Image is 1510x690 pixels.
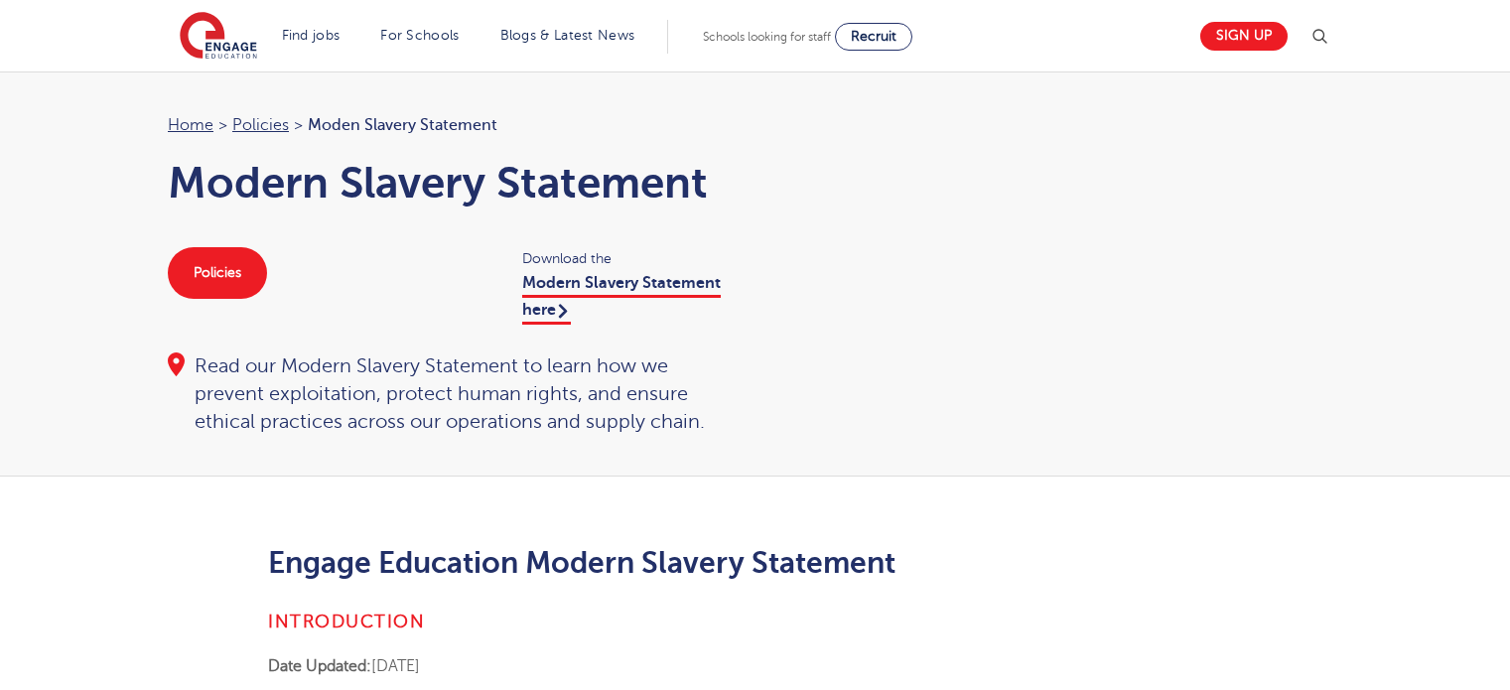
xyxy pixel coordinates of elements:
div: Read our Modern Slavery Statement to learn how we prevent exploitation, protect human rights, and... [168,352,736,436]
b: Introduction [268,612,425,631]
a: Modern Slavery Statement here [522,274,721,324]
a: Policies [232,116,289,134]
span: Schools looking for staff [703,30,831,44]
b: Date Updated: [268,657,371,675]
span: > [294,116,303,134]
a: Home [168,116,213,134]
a: For Schools [380,28,459,43]
a: Find jobs [282,28,341,43]
span: Moden Slavery Statement [308,112,497,138]
h1: Modern Slavery Statement [168,158,736,207]
span: Recruit [851,29,896,44]
a: Blogs & Latest News [500,28,635,43]
h2: Engage Education Modern Slavery Statement [268,546,1242,580]
a: Recruit [835,23,912,51]
nav: breadcrumb [168,112,736,138]
span: Download the [522,247,736,270]
img: Engage Education [180,12,257,62]
span: [DATE] [371,657,420,675]
span: > [218,116,227,134]
a: Sign up [1200,22,1288,51]
a: Policies [168,247,267,299]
